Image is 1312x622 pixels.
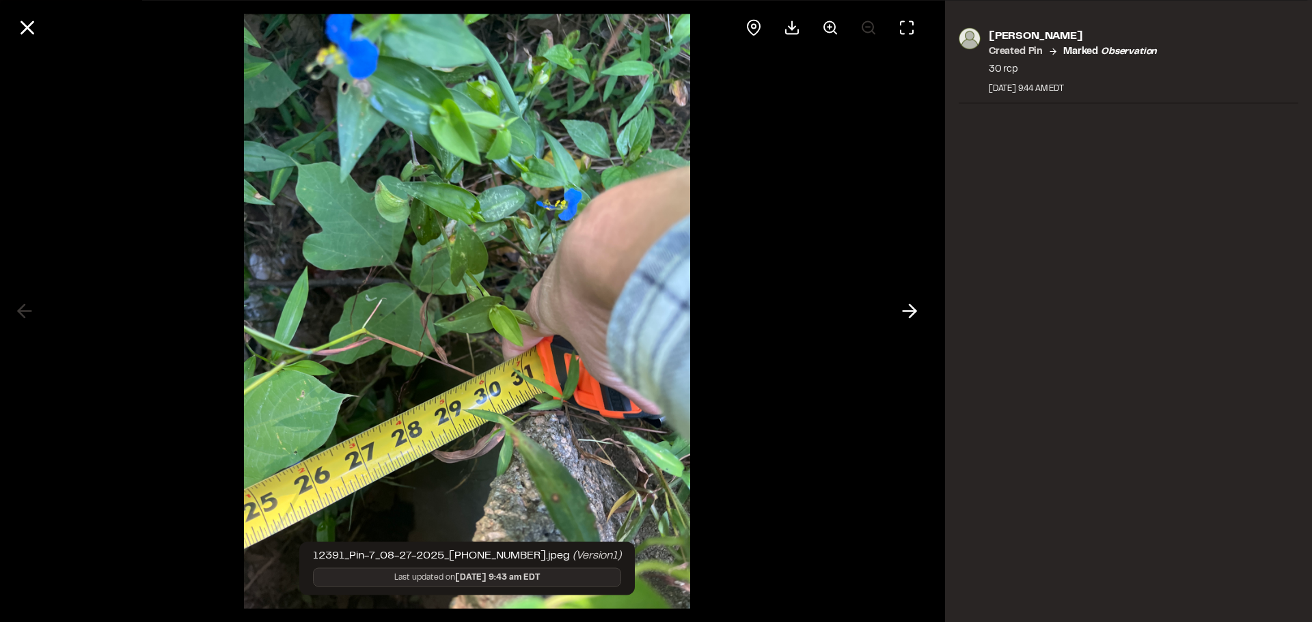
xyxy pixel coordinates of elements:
[737,11,770,44] div: View pin on map
[989,27,1157,44] p: [PERSON_NAME]
[989,82,1157,94] div: [DATE] 9:44 AM EDT
[11,11,44,44] button: Close modal
[814,11,847,44] button: Zoom in
[1063,44,1157,59] p: Marked
[1101,47,1157,55] em: observation
[890,11,923,44] button: Toggle Fullscreen
[989,61,1157,76] p: 30 rcp
[893,295,926,328] button: Next photo
[959,27,981,49] img: photo
[989,44,1043,59] p: Created Pin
